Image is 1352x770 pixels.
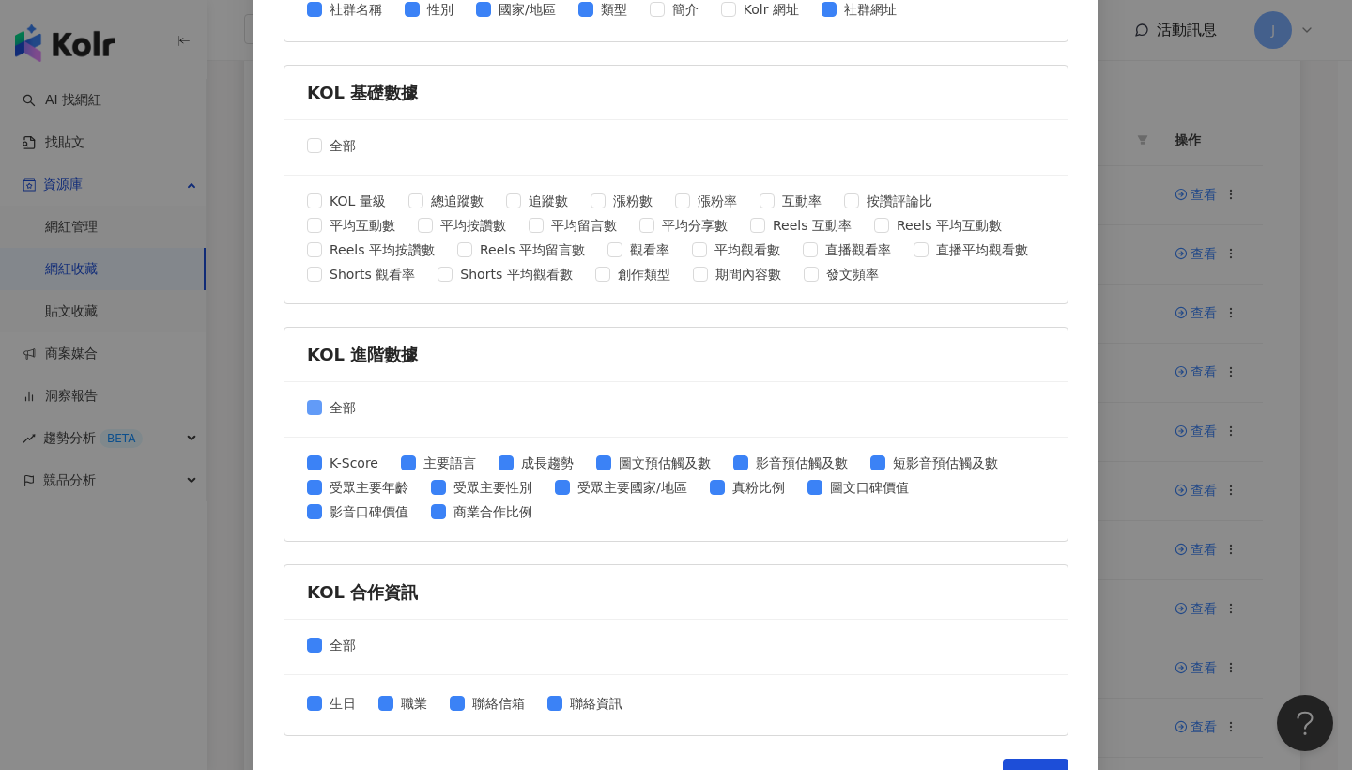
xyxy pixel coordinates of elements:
div: KOL 進階數據 [307,343,1045,366]
span: 受眾主要國家/地區 [570,477,695,498]
div: KOL 基礎數據 [307,81,1045,104]
span: 全部 [322,635,363,655]
div: KOL 合作資訊 [307,580,1045,604]
span: 圖文預估觸及數 [611,453,718,473]
span: 觀看率 [622,239,677,260]
span: 互動率 [775,191,829,211]
span: 聯絡信箱 [465,693,532,714]
span: 直播平均觀看數 [929,239,1036,260]
span: KOL 量級 [322,191,393,211]
span: 直播觀看率 [818,239,899,260]
span: 平均觀看數 [707,239,788,260]
span: 影音口碑價值 [322,501,416,522]
span: 全部 [322,135,363,156]
span: 商業合作比例 [446,501,540,522]
span: 生日 [322,693,363,714]
span: 追蹤數 [521,191,576,211]
span: 全部 [322,397,363,418]
span: 漲粉率 [690,191,745,211]
span: 平均互動數 [322,215,403,236]
span: 發文頻率 [819,264,886,285]
span: 影音預估觸及數 [748,453,855,473]
span: 成長趨勢 [514,453,581,473]
span: 主要語言 [416,453,484,473]
span: 聯絡資訊 [562,693,630,714]
span: 平均分享數 [654,215,735,236]
span: Reels 平均留言數 [472,239,592,260]
span: Reels 互動率 [765,215,859,236]
span: 漲粉數 [606,191,660,211]
span: Shorts 平均觀看數 [453,264,579,285]
span: 按讚評論比 [859,191,940,211]
span: 創作類型 [610,264,678,285]
span: Reels 平均按讚數 [322,239,442,260]
span: Shorts 觀看率 [322,264,422,285]
span: 期間內容數 [708,264,789,285]
span: 總追蹤數 [423,191,491,211]
span: 平均留言數 [544,215,624,236]
span: 真粉比例 [725,477,792,498]
span: 職業 [393,693,435,714]
span: 受眾主要性別 [446,477,540,498]
span: K-Score [322,453,386,473]
span: 短影音預估觸及數 [885,453,1006,473]
span: 平均按讚數 [433,215,514,236]
span: Reels 平均互動數 [889,215,1009,236]
span: 圖文口碑價值 [822,477,916,498]
span: 受眾主要年齡 [322,477,416,498]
